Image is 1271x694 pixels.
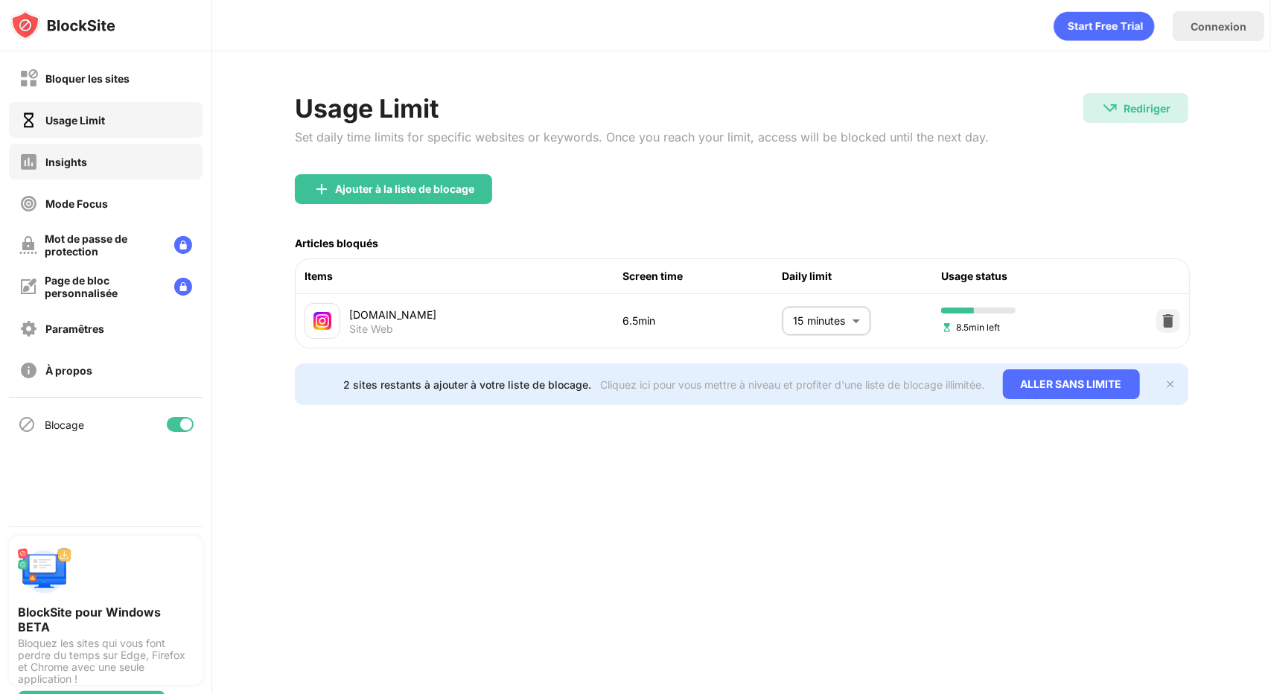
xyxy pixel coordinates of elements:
[1054,11,1155,41] div: animation
[18,637,194,685] div: Bloquez les sites qui vous font perdre du temps sur Edge, Firefox et Chrome avec une seule applic...
[349,307,623,322] div: [DOMAIN_NAME]
[1165,378,1176,390] img: x-button.svg
[19,278,37,296] img: customize-block-page-off.svg
[45,114,105,127] div: Usage Limit
[313,312,331,330] img: favicons
[1003,369,1140,399] div: ALLER SANS LIMITE
[305,268,623,284] div: Items
[19,236,37,254] img: password-protection-off.svg
[941,268,1100,284] div: Usage status
[45,232,162,258] div: Mot de passe de protection
[1191,20,1246,33] div: Connexion
[45,322,104,335] div: Paramêtres
[174,278,192,296] img: lock-menu.svg
[295,93,989,124] div: Usage Limit
[45,72,130,85] div: Bloquer les sites
[18,605,194,634] div: BlockSite pour Windows BETA
[335,183,474,195] div: Ajouter à la liste de blocage
[19,361,38,380] img: about-off.svg
[45,274,162,299] div: Page de bloc personnalisée
[19,194,38,213] img: focus-off.svg
[18,416,36,433] img: blocking-icon.svg
[45,197,108,210] div: Mode Focus
[1124,102,1170,115] div: Rediriger
[623,268,783,284] div: Screen time
[295,130,989,144] div: Set daily time limits for specific websites or keywords. Once you reach your limit, access will b...
[601,378,985,391] div: Cliquez ici pour vous mettre à niveau et profiter d'une liste de blocage illimitée.
[941,320,1000,334] span: 8.5min left
[10,10,115,40] img: logo-blocksite.svg
[349,322,393,336] div: Site Web
[19,111,38,130] img: time-usage-on.svg
[18,545,71,599] img: push-desktop.svg
[623,313,783,329] div: 6.5min
[45,364,92,377] div: À propos
[782,268,941,284] div: Daily limit
[19,319,38,338] img: settings-off.svg
[19,69,38,88] img: block-off.svg
[295,237,378,249] div: Articles bloqués
[45,156,87,168] div: Insights
[174,236,192,254] img: lock-menu.svg
[45,418,84,431] div: Blocage
[941,322,953,334] img: hourglass-set.svg
[793,313,847,329] p: 15 minutes
[19,153,38,171] img: insights-off.svg
[344,378,592,391] div: 2 sites restants à ajouter à votre liste de blocage.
